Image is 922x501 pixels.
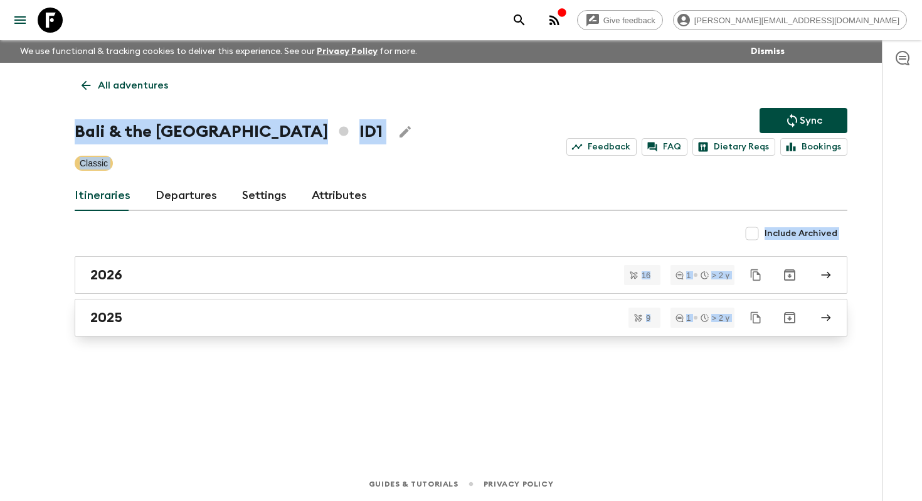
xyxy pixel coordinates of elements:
a: Attributes [312,181,367,211]
a: All adventures [75,73,175,98]
p: All adventures [98,78,168,93]
span: Give feedback [596,16,662,25]
h2: 2026 [90,267,122,283]
h1: Bali & the [GEOGRAPHIC_DATA] ID1 [75,119,383,144]
div: > 2 y [701,314,729,322]
a: 2026 [75,256,847,294]
button: Duplicate [744,264,767,286]
button: search adventures [507,8,532,33]
div: 1 [676,271,691,279]
button: Edit Adventure Title [393,119,418,144]
button: Duplicate [744,306,767,329]
a: Bookings [780,138,847,156]
a: Itineraries [75,181,130,211]
span: 16 [634,271,658,279]
button: Sync adventure departures to the booking engine [760,108,847,133]
a: Settings [242,181,287,211]
span: Include Archived [765,227,837,240]
span: [PERSON_NAME][EMAIL_ADDRESS][DOMAIN_NAME] [687,16,906,25]
a: Feedback [566,138,637,156]
div: > 2 y [701,271,729,279]
a: Privacy Policy [317,47,378,56]
p: We use functional & tracking cookies to deliver this experience. See our for more. [15,40,422,63]
button: Archive [777,305,802,330]
button: Dismiss [748,43,788,60]
h2: 2025 [90,310,122,326]
p: Sync [800,113,822,128]
a: Privacy Policy [484,477,553,491]
a: Dietary Reqs [692,138,775,156]
button: Archive [777,262,802,288]
a: Departures [156,181,217,211]
a: FAQ [642,138,687,156]
span: 9 [639,314,658,322]
button: menu [8,8,33,33]
a: Give feedback [577,10,663,30]
a: 2025 [75,299,847,337]
div: 1 [676,314,691,322]
p: Classic [80,157,108,170]
a: Guides & Tutorials [369,477,458,491]
div: [PERSON_NAME][EMAIL_ADDRESS][DOMAIN_NAME] [673,10,907,30]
